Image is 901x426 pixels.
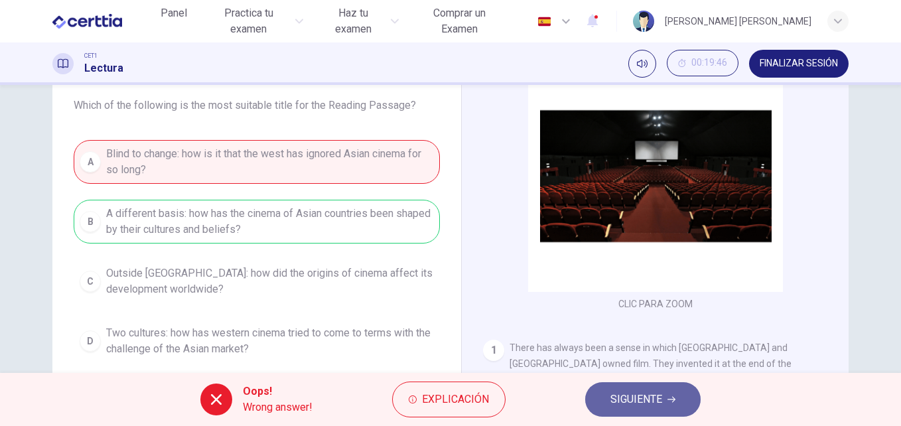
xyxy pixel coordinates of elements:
h1: Lectura [84,60,123,76]
button: Comprar un Examen [409,1,510,41]
a: CERTTIA logo [52,8,153,35]
span: 00:19:46 [691,58,727,68]
img: Profile picture [633,11,654,32]
span: Oops! [243,384,312,399]
img: es [536,17,553,27]
button: Panel [153,1,195,25]
span: Choose the correct answer, , , or . Which of the following is the most suitable title for the Rea... [74,66,440,113]
span: Panel [161,5,187,21]
div: Ocultar [667,50,738,78]
span: Explicación [422,390,489,409]
div: Silenciar [628,50,656,78]
span: FINALIZAR SESIÓN [760,58,838,69]
button: Haz tu examen [314,1,403,41]
button: 00:19:46 [667,50,738,76]
button: SIGUIENTE [585,382,701,417]
div: [PERSON_NAME] [PERSON_NAME] [665,13,811,29]
span: Comprar un Examen [415,5,504,37]
button: FINALIZAR SESIÓN [749,50,849,78]
img: CERTTIA logo [52,8,122,35]
span: Wrong answer! [243,399,312,415]
button: Explicación [392,382,506,417]
a: Panel [153,1,195,41]
button: Practica tu examen [200,1,309,41]
div: 1 [483,340,504,361]
span: SIGUIENTE [610,390,662,409]
span: Haz tu examen [319,5,386,37]
span: CET1 [84,51,98,60]
span: Practica tu examen [206,5,292,37]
